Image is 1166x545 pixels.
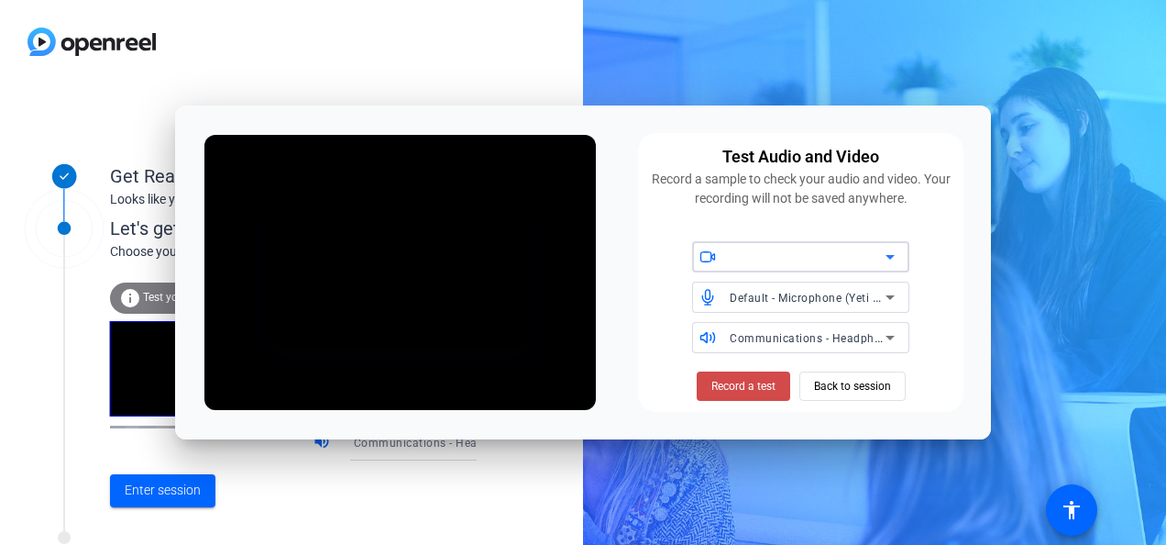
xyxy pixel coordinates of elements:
button: Back to session [799,372,906,401]
span: Communications - Headphones (Raycon E55 Earbuds) (Bluetooth) [354,435,709,450]
div: Record a sample to check your audio and video. Your recording will not be saved anywhere. [649,170,952,208]
span: Default - Microphone (Yeti Stereo Microphone) (046d:0ab7) [730,290,1047,305]
span: Communications - Headphones (Raycon E55 Earbuds) (Bluetooth) [730,330,1085,345]
span: Record a test [711,378,775,395]
button: Record a test [697,372,790,401]
div: Choose your settings [110,242,514,261]
div: Get Ready! [110,162,477,190]
mat-icon: volume_up [313,432,335,454]
span: Back to session [814,369,891,404]
span: Enter session [125,481,201,500]
mat-icon: accessibility [1061,499,1083,521]
div: Let's get connected. [110,215,514,242]
span: Test your audio and video [143,291,270,304]
div: Test Audio and Video [722,144,879,170]
mat-icon: info [119,287,141,309]
div: Looks like you've been invited to join [110,190,477,209]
